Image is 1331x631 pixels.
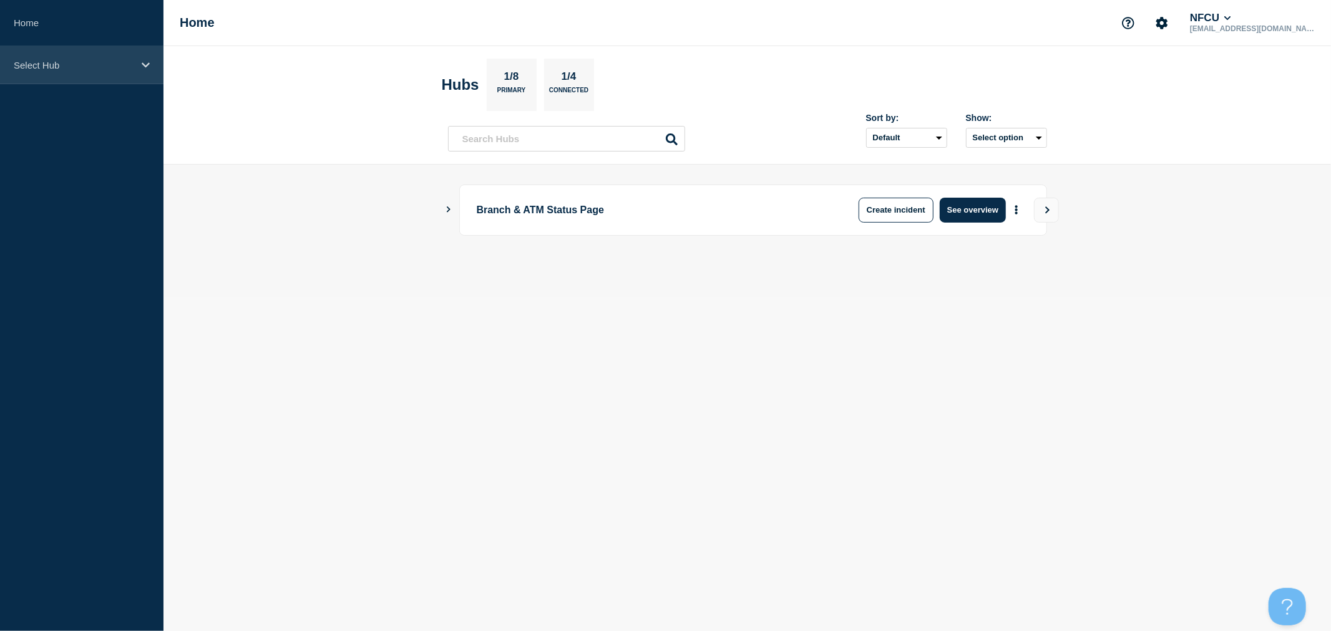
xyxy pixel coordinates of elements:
h1: Home [180,16,215,30]
p: 1/8 [499,70,524,87]
button: Create incident [859,198,934,223]
input: Search Hubs [448,126,685,152]
button: Show Connected Hubs [446,205,452,214]
button: Support [1115,10,1141,36]
button: See overview [940,198,1006,223]
div: Show: [966,113,1047,123]
h2: Hubs [442,76,479,94]
div: Sort by: [866,113,947,123]
button: Account settings [1149,10,1175,36]
p: Connected [549,87,588,100]
button: Select option [966,128,1047,148]
button: View [1034,198,1059,223]
select: Sort by [866,128,947,148]
p: 1/4 [557,70,581,87]
button: More actions [1008,198,1025,221]
p: [EMAIL_ADDRESS][DOMAIN_NAME] [1187,24,1317,33]
p: Select Hub [14,60,134,70]
button: NFCU [1187,12,1234,24]
p: Branch & ATM Status Page [477,198,822,223]
iframe: Help Scout Beacon - Open [1269,588,1306,625]
p: Primary [497,87,526,100]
